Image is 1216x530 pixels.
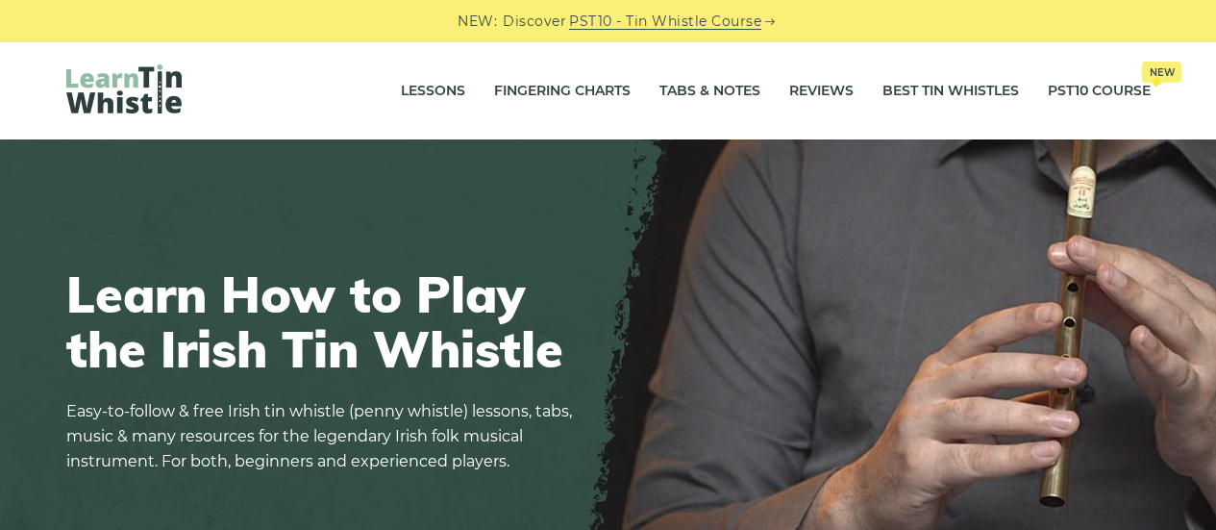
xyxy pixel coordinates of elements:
[66,399,585,474] p: Easy-to-follow & free Irish tin whistle (penny whistle) lessons, tabs, music & many resources for...
[1048,67,1151,115] a: PST10 CourseNew
[789,67,854,115] a: Reviews
[66,266,585,376] h1: Learn How to Play the Irish Tin Whistle
[1142,62,1181,83] span: New
[401,67,465,115] a: Lessons
[66,64,182,114] img: LearnTinWhistle.com
[659,67,760,115] a: Tabs & Notes
[494,67,631,115] a: Fingering Charts
[882,67,1019,115] a: Best Tin Whistles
